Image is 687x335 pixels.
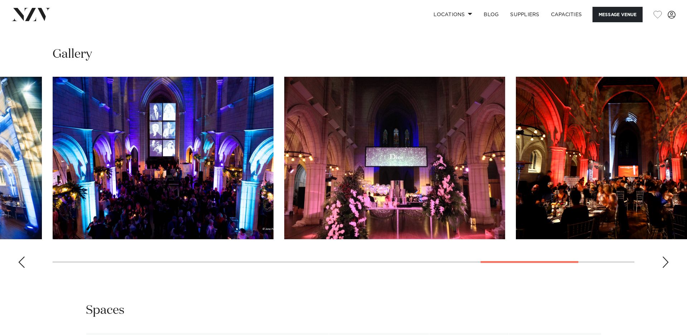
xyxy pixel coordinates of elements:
a: Capacities [545,7,588,22]
h2: Spaces [86,302,125,319]
a: Locations [428,7,478,22]
a: SUPPLIERS [504,7,545,22]
img: nzv-logo.png [11,8,50,21]
a: BLOG [478,7,504,22]
swiper-slide: 12 / 15 [53,77,274,239]
h2: Gallery [53,46,92,62]
button: Message Venue [592,7,643,22]
swiper-slide: 13 / 15 [284,77,505,239]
